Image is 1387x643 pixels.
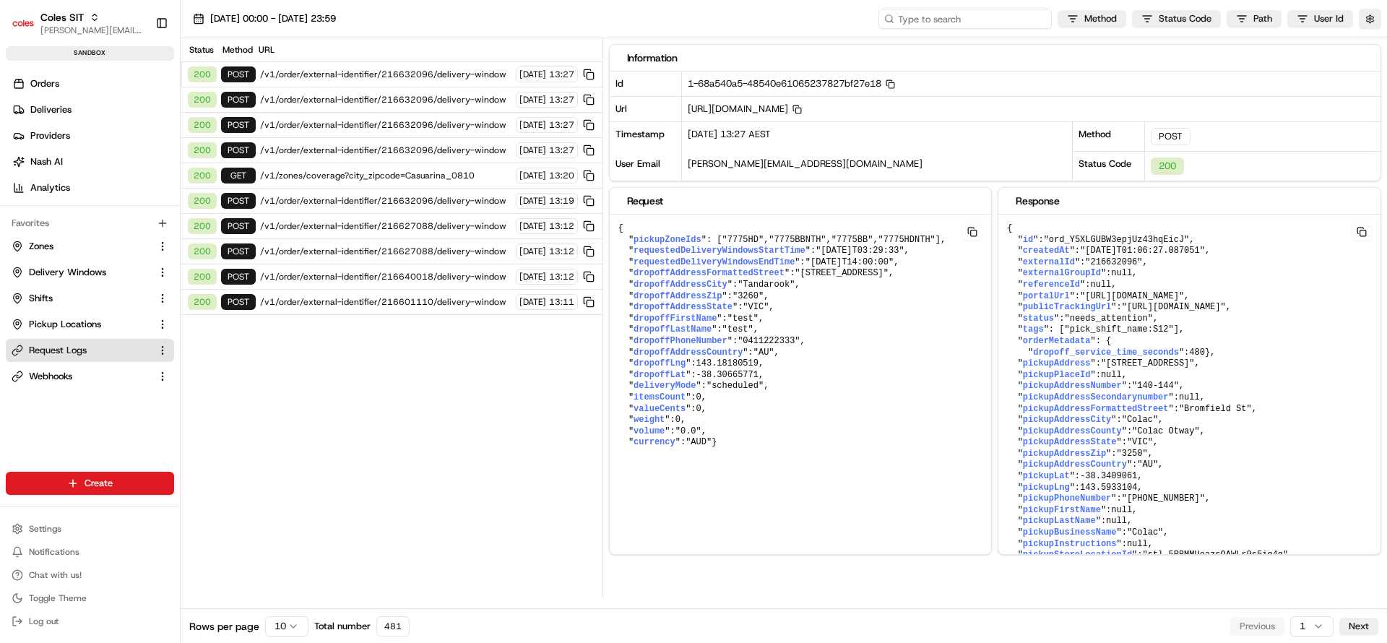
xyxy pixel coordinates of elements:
[6,588,174,608] button: Toggle Theme
[9,204,116,230] a: 📗Knowledge Base
[144,245,175,256] span: Pylon
[122,211,134,223] div: 💻
[30,181,70,194] span: Analytics
[1287,10,1353,27] button: User Id
[1023,539,1117,549] span: pickupInstructions
[14,58,263,81] p: Welcome 👋
[29,292,53,305] span: Shifts
[29,344,87,357] span: Request Logs
[6,542,174,562] button: Notifications
[1023,415,1111,425] span: pickupAddressCity
[188,243,217,259] div: 200
[722,324,753,335] span: "test"
[260,271,511,282] span: /v1/order/external-identifier/216640018/delivery-window
[188,269,217,285] div: 200
[738,336,800,346] span: "0411222333"
[634,348,743,358] span: dropoffAddressCountry
[769,235,826,245] span: "7775BBNTH"
[6,261,174,284] button: Delivery Windows
[30,155,63,168] span: Nash AI
[29,569,82,581] span: Chat with us!
[519,94,546,105] span: [DATE]
[1023,527,1117,538] span: pickupBusinessName
[188,142,217,158] div: 200
[519,119,546,131] span: [DATE]
[188,92,217,108] div: 200
[627,51,1364,65] div: Information
[6,235,174,258] button: Zones
[29,616,59,627] span: Log out
[634,280,727,290] span: dropoffAddressCity
[549,246,574,257] span: 13:12
[6,339,174,362] button: Request Logs
[1151,157,1184,175] div: 200
[816,246,904,256] span: "[DATE]T03:29:33"
[1044,235,1190,245] span: "ord_Y5XLGUBW3epjUz43hqEicJ"
[634,246,805,256] span: requestedDeliveryWindowsStartTime
[188,193,217,209] div: 200
[1023,246,1070,256] span: createdAt
[12,370,151,383] a: Webhooks
[1023,336,1091,346] span: orderMetadata
[376,616,410,636] div: 481
[188,294,217,310] div: 200
[14,14,43,43] img: Nash
[1339,618,1378,635] button: Next
[188,117,217,133] div: 200
[29,592,87,604] span: Toggle Theme
[1023,459,1127,470] span: pickupAddressCountry
[1023,314,1054,324] span: status
[1023,437,1117,447] span: pickupAddressState
[634,370,686,380] span: dropoffLat
[1132,426,1200,436] span: "Colac Otway"
[688,103,802,115] span: [URL][DOMAIN_NAME]
[260,195,511,207] span: /v1/order/external-identifier/216632096/delivery-window
[1111,268,1132,278] span: null
[29,266,106,279] span: Delivery Windows
[707,381,764,391] span: "scheduled"
[549,144,574,156] span: 13:27
[1023,370,1091,380] span: pickupPlaceId
[137,210,232,224] span: API Documentation
[549,94,574,105] span: 13:27
[6,611,174,631] button: Log out
[519,271,546,282] span: [DATE]
[260,94,511,105] span: /v1/order/external-identifier/216632096/delivery-window
[6,365,174,388] button: Webhooks
[6,124,180,147] a: Providers
[6,72,180,95] a: Orders
[30,129,70,142] span: Providers
[29,523,61,535] span: Settings
[260,69,511,80] span: /v1/order/external-identifier/216632096/delivery-window
[878,235,936,245] span: "7775HDNTH"
[1122,415,1158,425] span: "Colac"
[1080,246,1205,256] span: "[DATE]T01:06:27.087051"
[634,358,686,368] span: dropoffLng
[6,150,180,173] a: Nash AI
[634,324,712,335] span: dropoffLastName
[1084,12,1117,25] span: Method
[1023,404,1169,414] span: pickupAddressFormattedStreet
[6,565,174,585] button: Chat with us!
[259,44,597,56] div: URL
[40,25,144,36] button: [PERSON_NAME][EMAIL_ADDRESS][DOMAIN_NAME]
[549,170,574,181] span: 13:20
[1090,280,1111,290] span: null
[85,477,113,490] span: Create
[30,77,59,90] span: Orders
[634,437,675,447] span: currency
[188,168,217,184] div: 200
[549,220,574,232] span: 13:12
[221,66,256,82] div: POST
[634,314,717,324] span: dropoffFirstName
[186,44,215,56] div: Status
[805,257,894,267] span: "[DATE]T14:00:00"
[1189,348,1205,358] span: 480
[6,98,180,121] a: Deliveries
[831,235,873,245] span: "7775BB"
[314,620,371,633] span: Total number
[1016,194,1363,208] div: Response
[188,66,217,82] div: 200
[519,296,546,308] span: [DATE]
[1023,392,1169,402] span: pickupAddressSecondarynumber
